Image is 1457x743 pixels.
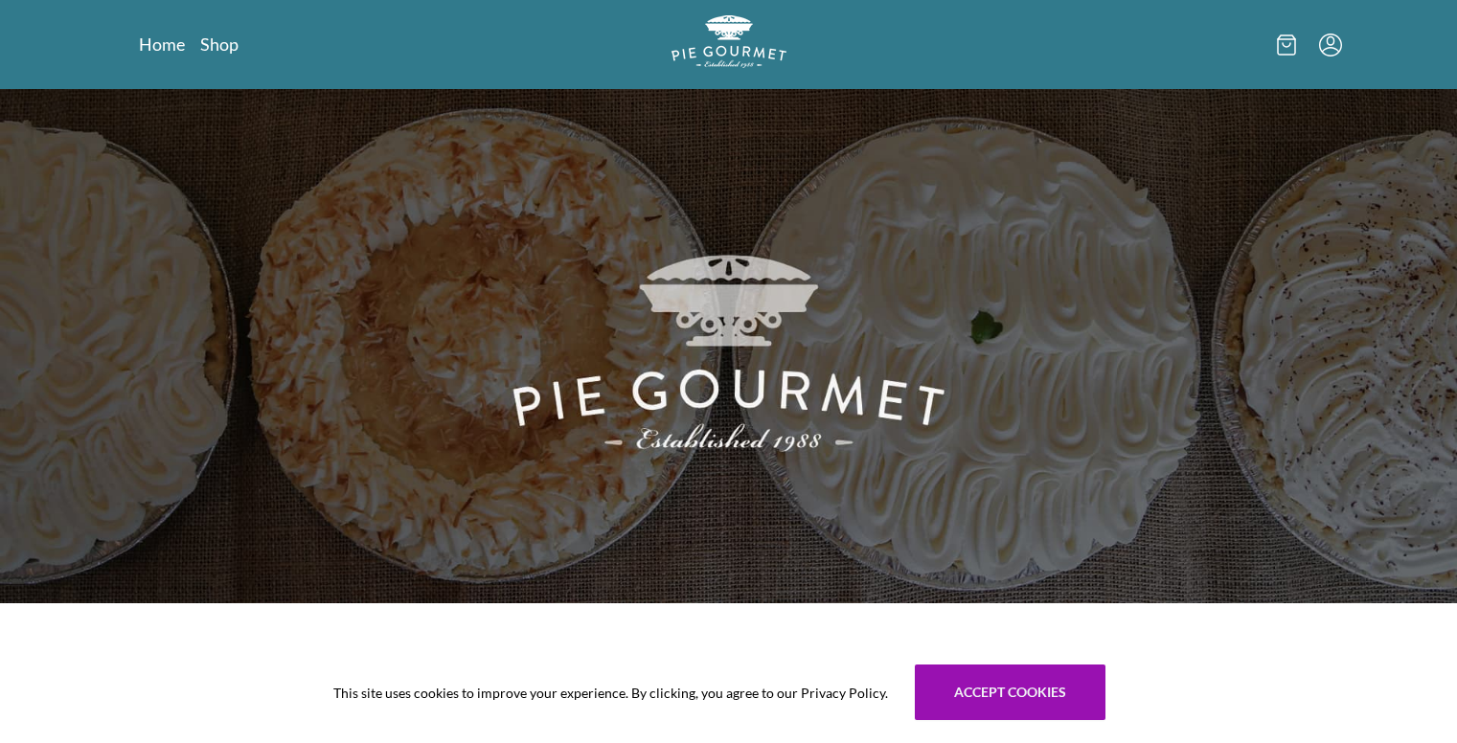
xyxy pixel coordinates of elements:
[915,664,1105,720] button: Accept cookies
[200,33,239,56] a: Shop
[333,683,888,703] span: This site uses cookies to improve your experience. By clicking, you agree to our Privacy Policy.
[672,15,786,68] img: logo
[672,15,786,74] a: Logo
[1319,34,1342,56] button: Menu
[139,33,185,56] a: Home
